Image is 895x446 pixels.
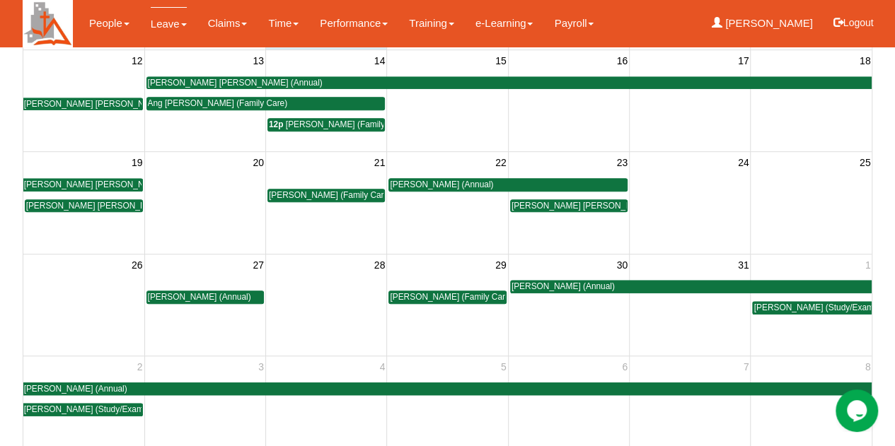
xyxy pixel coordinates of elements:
span: 25 [858,154,872,171]
a: Leave [151,7,187,40]
span: 15 [494,52,508,69]
a: [PERSON_NAME] [PERSON_NAME] (Annual) [23,178,143,192]
a: Claims [208,7,248,40]
span: [PERSON_NAME] [PERSON_NAME] (Annual) [512,201,686,211]
a: [PERSON_NAME] (Family Care) [388,291,506,304]
span: 28 [373,257,387,274]
span: 23 [616,154,630,171]
span: [PERSON_NAME] (Study/Exam) [753,303,876,312]
span: 29 [494,257,508,274]
span: 4 [379,358,387,375]
span: [PERSON_NAME] (Annual) [24,384,127,394]
span: 12 [130,52,144,69]
span: 12p [269,119,284,129]
span: 13 [251,52,265,69]
a: [PERSON_NAME] (Annual) [23,382,872,396]
button: Logout [824,6,884,40]
a: Training [409,7,454,40]
span: [PERSON_NAME] (Annual) [512,281,615,291]
a: Payroll [554,7,594,40]
a: [PERSON_NAME] [712,7,813,40]
a: Ang [PERSON_NAME] (Family Care) [146,97,386,110]
span: 30 [616,257,630,274]
span: 21 [373,154,387,171]
span: [PERSON_NAME] [PERSON_NAME] (Annual) [148,78,323,88]
span: [PERSON_NAME] (Family Care) [390,292,512,302]
a: [PERSON_NAME] (Study/Exam) [23,403,143,416]
a: Performance [320,7,388,40]
span: 24 [737,154,751,171]
span: [PERSON_NAME] (Annual) [148,292,251,302]
a: [PERSON_NAME] (Annual) [146,291,264,304]
span: 31 [737,257,751,274]
span: 17 [737,52,751,69]
span: 22 [494,154,508,171]
span: 16 [616,52,630,69]
span: 5 [500,358,508,375]
a: [PERSON_NAME] (Annual) [388,178,628,192]
span: 1 [864,257,872,274]
span: 8 [864,358,872,375]
a: People [89,7,129,40]
a: [PERSON_NAME] [PERSON_NAME] (Annual) [25,199,143,213]
span: [PERSON_NAME] (Family Care) [269,190,391,200]
a: [PERSON_NAME] (Family Care) [267,189,385,202]
span: [PERSON_NAME] (Annual) [390,180,493,189]
span: 2 [136,358,144,375]
span: 18 [858,52,872,69]
a: e-Learning [475,7,533,40]
iframe: chat widget [836,389,881,432]
span: 3 [257,358,265,375]
span: 6 [620,358,629,375]
span: [PERSON_NAME] [PERSON_NAME] (Annual) [24,180,199,189]
span: 7 [742,358,751,375]
span: Ang [PERSON_NAME] (Family Care) [148,98,288,108]
span: [PERSON_NAME] [PERSON_NAME] (Annual) [26,201,201,211]
span: 27 [251,257,265,274]
a: [PERSON_NAME] [PERSON_NAME] (Annual) [146,76,872,90]
span: 26 [130,257,144,274]
a: [PERSON_NAME] (Annual) [510,280,872,293]
span: [PERSON_NAME] (Family Care) [286,119,408,129]
span: 19 [130,154,144,171]
a: [PERSON_NAME] [PERSON_NAME] (Annual) [510,199,628,213]
span: 20 [251,154,265,171]
span: 14 [373,52,387,69]
span: [PERSON_NAME] [PERSON_NAME] (Annual) [24,99,199,109]
a: [PERSON_NAME] (Study/Exam) [752,301,872,315]
a: [PERSON_NAME] [PERSON_NAME] (Annual) [23,98,143,111]
span: [PERSON_NAME] (Study/Exam) [24,404,146,414]
a: Time [268,7,299,40]
a: 12p [PERSON_NAME] (Family Care) [267,118,385,131]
